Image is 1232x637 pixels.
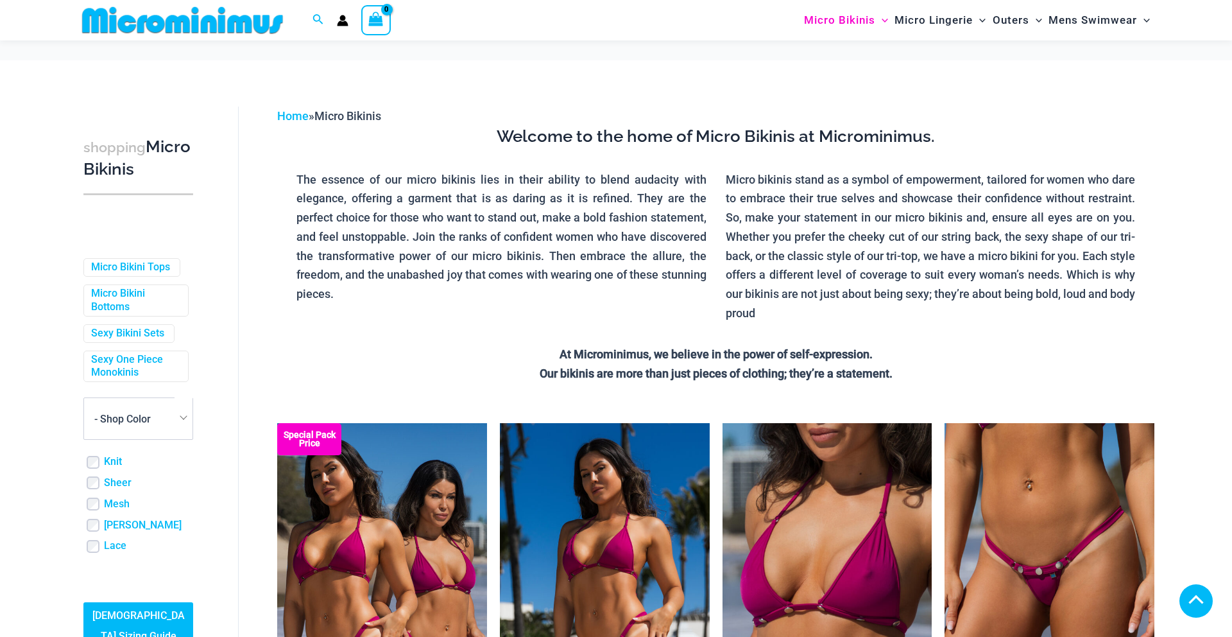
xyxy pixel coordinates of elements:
a: Search icon link [312,12,324,28]
span: - Shop Color [84,398,193,439]
span: Menu Toggle [1029,4,1042,37]
span: - Shop Color [83,397,193,440]
a: Micro Bikini Bottoms [91,287,178,314]
h3: Welcome to the home of Micro Bikinis at Microminimus. [287,126,1145,148]
a: Mens SwimwearMenu ToggleMenu Toggle [1045,4,1153,37]
span: - Shop Color [94,413,151,425]
span: Mens Swimwear [1048,4,1137,37]
span: shopping [83,139,146,155]
a: View Shopping Cart, empty [361,5,391,35]
a: Sheer [104,476,132,490]
a: Micro LingerieMenu ToggleMenu Toggle [891,4,989,37]
span: Micro Bikinis [804,4,875,37]
b: Special Pack Price [277,431,341,448]
a: OutersMenu ToggleMenu Toggle [989,4,1045,37]
a: Home [277,109,309,123]
span: Menu Toggle [1137,4,1150,37]
h3: Micro Bikinis [83,136,193,180]
img: MM SHOP LOGO FLAT [77,6,288,35]
span: » [277,109,381,123]
span: Menu Toggle [973,4,986,37]
strong: At Microminimus, we believe in the power of self-expression. [560,347,873,361]
strong: Our bikinis are more than just pieces of clothing; they’re a statement. [540,367,893,380]
p: Micro bikinis stand as a symbol of empowerment, tailored for women who dare to embrace their true... [726,170,1136,323]
p: The essence of our micro bikinis lies in their ability to blend audacity with elegance, offering ... [296,170,706,304]
a: Micro BikinisMenu ToggleMenu Toggle [801,4,891,37]
span: Menu Toggle [875,4,888,37]
span: Micro Bikinis [314,109,381,123]
a: Sexy One Piece Monokinis [91,353,178,380]
span: Outers [993,4,1029,37]
a: Account icon link [337,15,348,26]
span: Micro Lingerie [894,4,973,37]
a: Knit [104,455,122,469]
nav: Site Navigation [799,2,1155,39]
a: Mesh [104,498,130,511]
a: Micro Bikini Tops [91,261,170,274]
a: Sexy Bikini Sets [91,327,164,340]
a: Lace [104,539,126,553]
a: [PERSON_NAME] [104,519,182,532]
